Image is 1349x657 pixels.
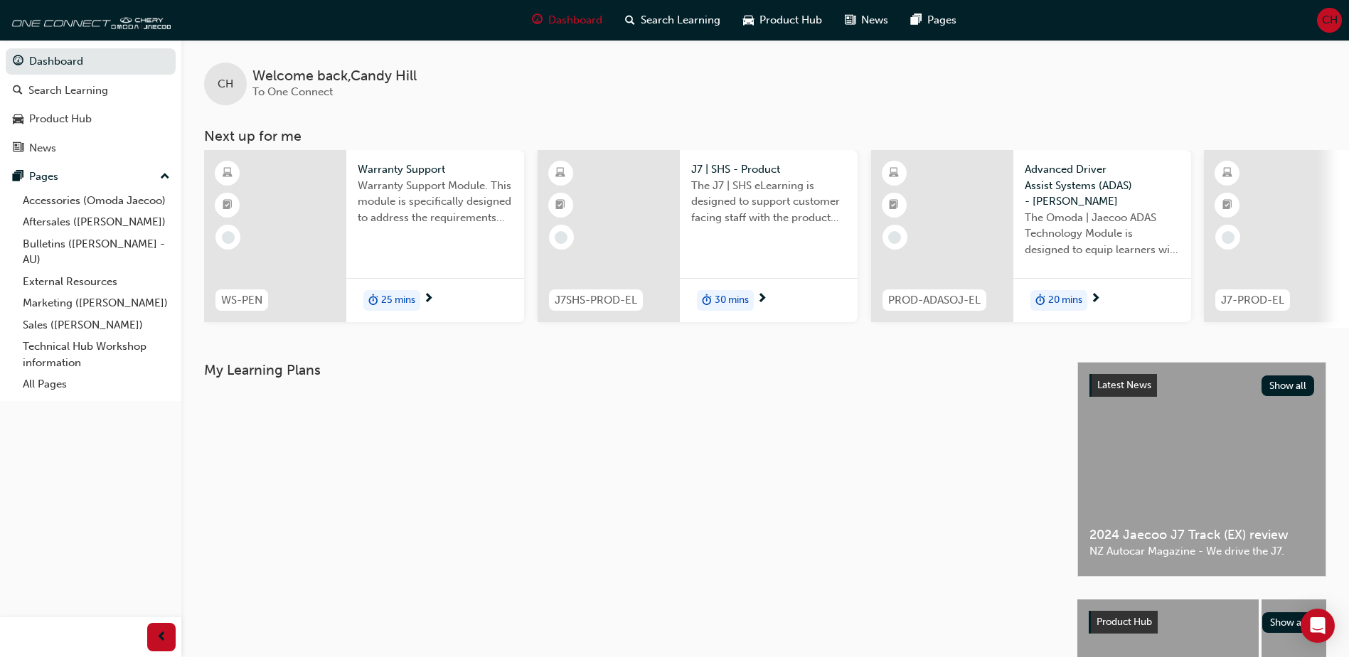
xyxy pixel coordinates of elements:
span: duration-icon [702,292,712,310]
div: News [29,140,56,156]
span: WS-PEN [221,292,262,309]
span: PROD-ADASOJ-EL [888,292,981,309]
span: pages-icon [13,171,23,183]
button: Show all [1262,612,1316,633]
a: Search Learning [6,78,176,104]
span: guage-icon [532,11,543,29]
a: Sales ([PERSON_NAME]) [17,314,176,336]
span: Product Hub [759,12,822,28]
span: learningRecordVerb_NONE-icon [1222,231,1235,244]
span: To One Connect [252,85,333,98]
a: J7SHS-PROD-ELJ7 | SHS - ProductThe J7 | SHS eLearning is designed to support customer facing staf... [538,150,858,322]
span: News [861,12,888,28]
a: pages-iconPages [900,6,968,35]
div: Search Learning [28,82,108,99]
span: CH [218,76,233,92]
span: duration-icon [368,292,378,310]
span: 20 mins [1048,292,1082,309]
a: Latest NewsShow all2024 Jaecoo J7 Track (EX) reviewNZ Autocar Magazine - We drive the J7. [1077,362,1326,577]
span: news-icon [13,142,23,155]
span: J7-PROD-EL [1221,292,1284,309]
a: Product Hub [6,106,176,132]
span: booktick-icon [223,196,233,215]
a: Product HubShow all [1089,611,1315,634]
a: Accessories (Omoda Jaecoo) [17,190,176,212]
a: News [6,135,176,161]
span: pages-icon [911,11,922,29]
span: The Omoda | Jaecoo ADAS Technology Module is designed to equip learners with essential knowledge ... [1025,210,1180,258]
span: NZ Autocar Magazine - We drive the J7. [1089,543,1314,560]
button: Pages [6,164,176,190]
span: next-icon [757,293,767,306]
span: learningRecordVerb_NONE-icon [555,231,567,244]
span: learningRecordVerb_NONE-icon [888,231,901,244]
span: duration-icon [1035,292,1045,310]
a: Dashboard [6,48,176,75]
h3: Next up for me [181,128,1349,144]
span: next-icon [423,293,434,306]
span: up-icon [160,168,170,186]
button: CH [1317,8,1342,33]
a: WS-PENWarranty SupportWarranty Support Module. This module is specifically designed to address th... [204,150,524,322]
span: booktick-icon [555,196,565,215]
span: booktick-icon [889,196,899,215]
span: search-icon [13,85,23,97]
span: news-icon [845,11,855,29]
div: Open Intercom Messenger [1301,609,1335,643]
a: Technical Hub Workshop information [17,336,176,373]
a: news-iconNews [833,6,900,35]
span: learningResourceType_ELEARNING-icon [223,164,233,183]
a: Latest NewsShow all [1089,374,1314,397]
button: Show all [1262,375,1315,396]
span: Warranty Support [358,161,513,178]
span: learningResourceType_ELEARNING-icon [889,164,899,183]
span: learningResourceType_ELEARNING-icon [1222,164,1232,183]
a: Aftersales ([PERSON_NAME]) [17,211,176,233]
span: guage-icon [13,55,23,68]
span: learningRecordVerb_NONE-icon [222,231,235,244]
a: All Pages [17,373,176,395]
a: guage-iconDashboard [521,6,614,35]
span: Latest News [1097,379,1151,391]
button: DashboardSearch LearningProduct HubNews [6,46,176,164]
span: Search Learning [641,12,720,28]
a: Bulletins ([PERSON_NAME] - AU) [17,233,176,271]
span: booktick-icon [1222,196,1232,215]
span: J7 | SHS - Product [691,161,846,178]
a: PROD-ADASOJ-ELAdvanced Driver Assist Systems (ADAS) - [PERSON_NAME]The Omoda | Jaecoo ADAS Techno... [871,150,1191,322]
span: learningResourceType_ELEARNING-icon [555,164,565,183]
h3: My Learning Plans [204,362,1055,378]
span: Dashboard [548,12,602,28]
span: search-icon [625,11,635,29]
span: Pages [927,12,956,28]
span: 25 mins [381,292,415,309]
span: Warranty Support Module. This module is specifically designed to address the requirements and pro... [358,178,513,226]
span: J7SHS-PROD-EL [555,292,637,309]
span: car-icon [743,11,754,29]
span: next-icon [1090,293,1101,306]
span: car-icon [13,113,23,126]
span: CH [1322,12,1338,28]
span: The J7 | SHS eLearning is designed to support customer facing staff with the product and sales in... [691,178,846,226]
span: 30 mins [715,292,749,309]
span: 2024 Jaecoo J7 Track (EX) review [1089,527,1314,543]
img: oneconnect [7,6,171,34]
a: search-iconSearch Learning [614,6,732,35]
span: prev-icon [156,629,167,646]
span: Product Hub [1097,616,1152,628]
div: Product Hub [29,111,92,127]
span: Advanced Driver Assist Systems (ADAS) - [PERSON_NAME] [1025,161,1180,210]
span: Welcome back , Candy Hill [252,68,417,85]
a: External Resources [17,271,176,293]
a: car-iconProduct Hub [732,6,833,35]
div: Pages [29,169,58,185]
a: Marketing ([PERSON_NAME]) [17,292,176,314]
